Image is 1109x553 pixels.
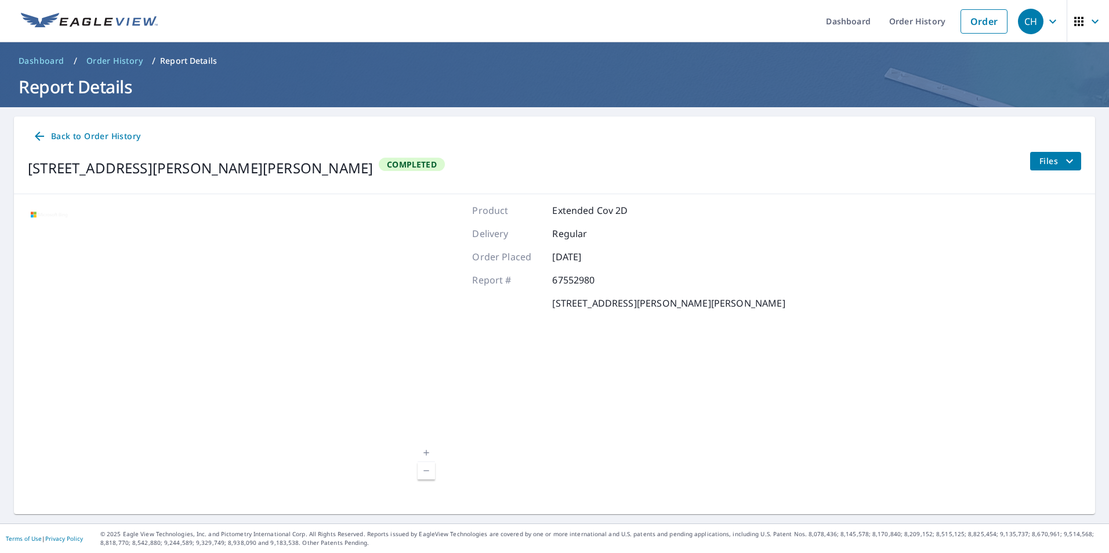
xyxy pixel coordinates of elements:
p: Extended Cov 2D [552,203,628,217]
span: Completed [380,159,444,170]
p: [DATE] [552,250,622,264]
p: Product [472,203,542,217]
p: | [6,535,83,542]
a: Order History [82,52,147,70]
div: CH [1018,9,1043,34]
a: Terms of Use [6,534,42,543]
p: Delivery [472,227,542,241]
li: / [152,54,155,68]
a: Current Level 17, Zoom In [418,445,435,462]
a: Back to Order History [28,126,145,147]
p: 67552980 [552,273,622,287]
p: Report Details [160,55,217,67]
div: [STREET_ADDRESS][PERSON_NAME][PERSON_NAME] [28,158,373,179]
button: filesDropdownBtn-67552980 [1030,152,1081,170]
a: Current Level 17, Zoom Out [418,462,435,479]
span: Dashboard [19,55,64,67]
a: Dashboard [14,52,69,70]
a: Privacy Policy [45,534,83,543]
span: Back to Order History [32,129,140,144]
p: [STREET_ADDRESS][PERSON_NAME][PERSON_NAME] [552,296,785,310]
p: © 2025 Eagle View Technologies, Inc. and Pictometry International Corp. All Rights Reserved. Repo... [100,530,1103,547]
p: Report # [472,273,542,287]
a: Order [961,9,1007,34]
span: Files [1039,154,1077,168]
nav: breadcrumb [14,52,1095,70]
img: EV Logo [21,13,158,30]
p: Regular [552,227,622,241]
span: Order History [86,55,143,67]
li: / [74,54,77,68]
p: Order Placed [472,250,542,264]
h1: Report Details [14,75,1095,99]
